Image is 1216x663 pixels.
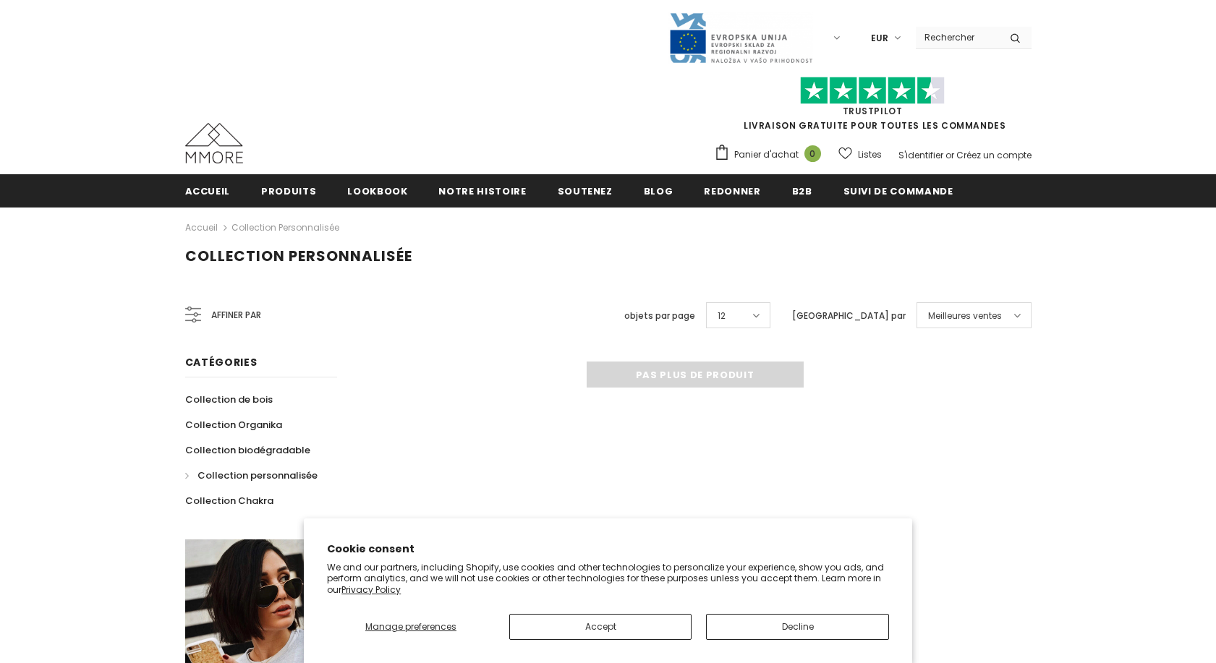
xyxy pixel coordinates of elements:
[185,463,318,488] a: Collection personnalisée
[898,149,943,161] a: S'identifier
[714,144,828,166] a: Panier d'achat 0
[185,488,273,513] a: Collection Chakra
[185,174,231,207] a: Accueil
[558,184,613,198] span: soutenez
[438,174,526,207] a: Notre histoire
[185,123,243,163] img: Cas MMORE
[734,147,799,162] span: Panier d'achat
[261,184,316,198] span: Produits
[624,309,695,323] label: objets par page
[644,184,673,198] span: Blog
[838,142,882,167] a: Listes
[327,562,889,596] p: We and our partners, including Shopify, use cookies and other technologies to personalize your ex...
[843,105,903,117] a: TrustPilot
[261,174,316,207] a: Produits
[804,145,821,162] span: 0
[916,27,999,48] input: Search Site
[438,184,526,198] span: Notre histoire
[185,393,273,406] span: Collection de bois
[185,246,412,266] span: Collection personnalisée
[792,184,812,198] span: B2B
[858,147,882,162] span: Listes
[704,174,760,207] a: Redonner
[706,614,889,640] button: Decline
[185,443,310,457] span: Collection biodégradable
[792,309,906,323] label: [GEOGRAPHIC_DATA] par
[714,83,1032,132] span: LIVRAISON GRATUITE POUR TOUTES LES COMMANDES
[327,542,889,557] h2: Cookie consent
[185,184,231,198] span: Accueil
[871,31,888,46] span: EUR
[668,31,813,43] a: Javni Razpis
[185,355,258,369] span: Catégories
[185,387,273,412] a: Collection de bois
[945,149,954,161] span: or
[928,309,1002,323] span: Meilleures ventes
[792,174,812,207] a: B2B
[704,184,760,198] span: Redonner
[509,614,692,640] button: Accept
[365,620,456,633] span: Manage preferences
[347,184,407,198] span: Lookbook
[347,174,407,207] a: Lookbook
[327,614,495,640] button: Manage preferences
[843,184,953,198] span: Suivi de commande
[668,12,813,64] img: Javni Razpis
[718,309,726,323] span: 12
[341,583,401,596] a: Privacy Policy
[185,412,282,437] a: Collection Organika
[956,149,1032,161] a: Créez un compte
[197,469,318,482] span: Collection personnalisée
[800,77,945,105] img: Faites confiance aux étoiles pilotes
[558,174,613,207] a: soutenez
[185,437,310,463] a: Collection biodégradable
[231,221,339,234] a: Collection personnalisée
[843,174,953,207] a: Suivi de commande
[211,307,261,323] span: Affiner par
[185,494,273,508] span: Collection Chakra
[185,418,282,432] span: Collection Organika
[185,219,218,236] a: Accueil
[644,174,673,207] a: Blog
